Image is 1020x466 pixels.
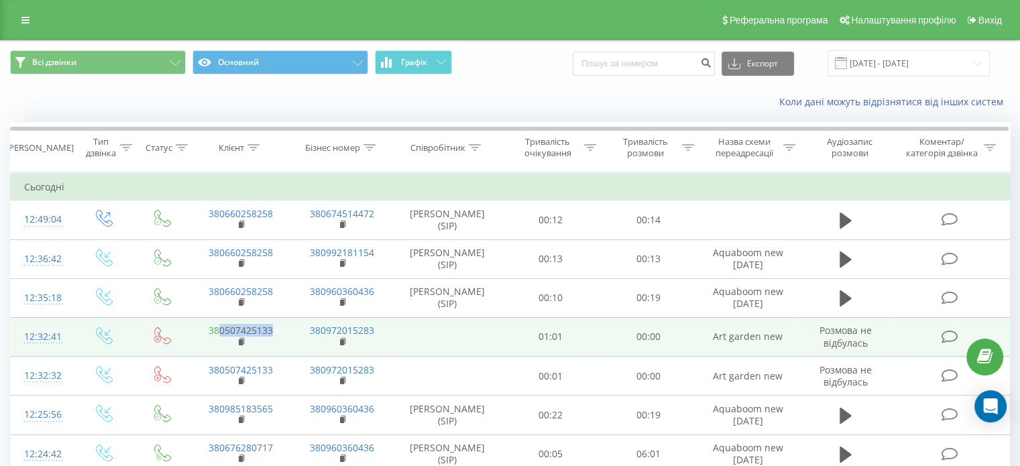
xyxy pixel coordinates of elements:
[209,324,273,337] a: 380507425133
[310,441,374,454] a: 380960360436
[310,285,374,298] a: 380960360436
[209,441,273,454] a: 380676280717
[10,50,186,74] button: Всі дзвінки
[401,58,427,67] span: Графік
[24,363,60,389] div: 12:32:32
[84,136,116,159] div: Тип дзвінка
[730,15,828,25] span: Реферальна програма
[310,402,374,415] a: 380960360436
[600,317,697,356] td: 00:00
[612,136,679,159] div: Тривалість розмови
[393,239,502,278] td: [PERSON_NAME] (SIP)
[502,317,600,356] td: 01:01
[502,200,600,239] td: 00:12
[393,278,502,317] td: [PERSON_NAME] (SIP)
[722,52,794,76] button: Експорт
[978,15,1002,25] span: Вихід
[375,50,452,74] button: Графік
[600,357,697,396] td: 00:00
[6,142,74,154] div: [PERSON_NAME]
[502,396,600,434] td: 00:22
[974,390,1007,422] div: Open Intercom Messenger
[573,52,715,76] input: Пошук за номером
[393,396,502,434] td: [PERSON_NAME] (SIP)
[819,324,872,349] span: Розмова не відбулась
[24,285,60,311] div: 12:35:18
[902,136,980,159] div: Коментар/категорія дзвінка
[209,363,273,376] a: 380507425133
[697,239,798,278] td: Aquaboom new [DATE]
[502,357,600,396] td: 00:01
[410,142,465,154] div: Співробітник
[514,136,581,159] div: Тривалість очікування
[209,246,273,259] a: 380660258258
[24,402,60,428] div: 12:25:56
[697,357,798,396] td: Аrt garden new
[24,207,60,233] div: 12:49:04
[819,363,872,388] span: Розмова не відбулась
[32,57,76,68] span: Всі дзвінки
[219,142,244,154] div: Клієнт
[811,136,889,159] div: Аудіозапис розмови
[600,200,697,239] td: 00:14
[600,239,697,278] td: 00:13
[310,324,374,337] a: 380972015283
[502,239,600,278] td: 00:13
[310,207,374,220] a: 380674514472
[310,363,374,376] a: 380972015283
[146,142,172,154] div: Статус
[24,246,60,272] div: 12:36:42
[24,324,60,350] div: 12:32:41
[192,50,368,74] button: Основний
[600,396,697,434] td: 00:19
[310,246,374,259] a: 380992181154
[11,174,1010,200] td: Сьогодні
[209,402,273,415] a: 380985183565
[697,396,798,434] td: Aquaboom new [DATE]
[209,207,273,220] a: 380660258258
[393,200,502,239] td: [PERSON_NAME] (SIP)
[710,136,780,159] div: Назва схеми переадресації
[502,278,600,317] td: 00:10
[851,15,956,25] span: Налаштування профілю
[209,285,273,298] a: 380660258258
[697,278,798,317] td: Aquaboom new [DATE]
[600,278,697,317] td: 00:19
[697,317,798,356] td: Аrt garden new
[305,142,360,154] div: Бізнес номер
[779,95,1010,108] a: Коли дані можуть відрізнятися вiд інших систем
